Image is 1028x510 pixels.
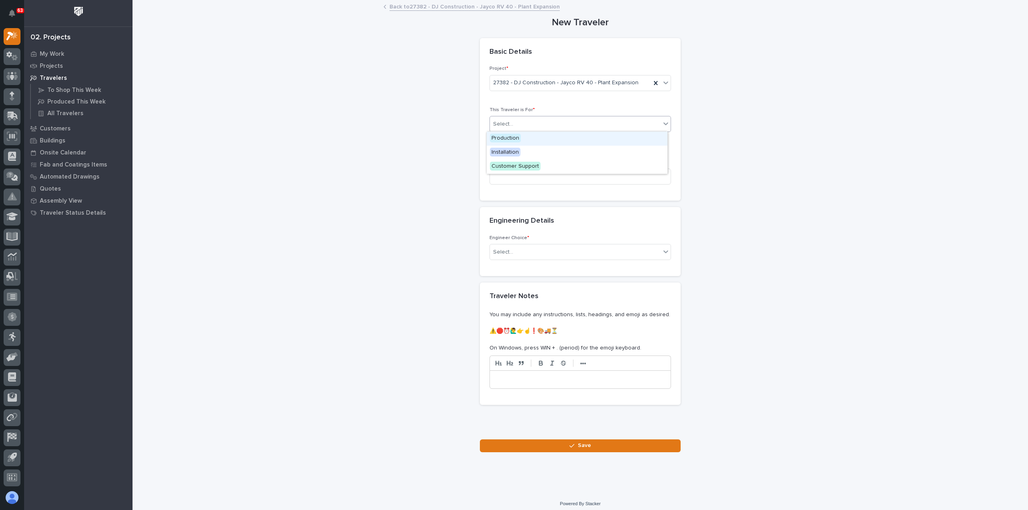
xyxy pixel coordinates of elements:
[490,66,508,71] span: Project
[493,248,513,256] div: Select...
[24,183,133,195] a: Quotes
[24,60,133,72] a: Projects
[40,125,71,132] p: Customers
[47,110,84,117] p: All Travelers
[4,5,20,22] button: Notifications
[4,489,20,506] button: users-avatar
[487,160,667,174] div: Customer Support
[40,75,67,82] p: Travelers
[40,173,100,181] p: Automated Drawings
[560,501,600,506] a: Powered By Stacker
[71,4,86,19] img: Workspace Logo
[31,96,133,107] a: Produced This Week
[31,108,133,119] a: All Travelers
[24,72,133,84] a: Travelers
[493,120,513,128] div: Select...
[480,439,681,452] button: Save
[487,146,667,160] div: Installation
[578,442,591,449] span: Save
[490,236,529,240] span: Engineer Choice
[40,161,107,169] p: Fab and Coatings Items
[24,171,133,183] a: Automated Drawings
[40,51,64,58] p: My Work
[40,63,63,70] p: Projects
[40,149,86,156] p: Onsite Calendar
[40,197,82,205] p: Assembly View
[31,33,71,42] div: 02. Projects
[490,292,538,301] h2: Traveler Notes
[24,122,133,134] a: Customers
[24,158,133,171] a: Fab and Coatings Items
[24,146,133,158] a: Onsite Calendar
[577,358,589,368] button: •••
[24,195,133,207] a: Assembly View
[490,134,521,142] span: Production
[24,207,133,219] a: Traveler Status Details
[24,48,133,60] a: My Work
[490,108,535,112] span: This Traveler is For
[580,360,586,367] strong: •••
[40,209,106,217] p: Traveler Status Details
[31,84,133,95] a: To Shop This Week
[47,98,106,106] p: Produced This Week
[18,8,23,13] p: 63
[493,79,638,87] span: 27382 - DJ Construction - Jayco RV 40 - Plant Expansion
[490,148,520,156] span: Installation
[390,2,560,11] a: Back to27382 - DJ Construction - Jayco RV 40 - Plant Expansion
[490,48,532,57] h2: Basic Details
[10,10,20,22] div: Notifications63
[487,132,667,146] div: Production
[24,134,133,146] a: Buildings
[40,185,61,193] p: Quotes
[490,311,671,352] p: You may include any instructions, lists, headings, and emoji as desired. ⚠️🛑⏰🙋‍♂️👉☝️❗🎨🚚⏳ On Windo...
[490,162,541,171] span: Customer Support
[47,87,101,94] p: To Shop This Week
[490,217,554,226] h2: Engineering Details
[480,17,681,28] h1: New Traveler
[40,137,65,144] p: Buildings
